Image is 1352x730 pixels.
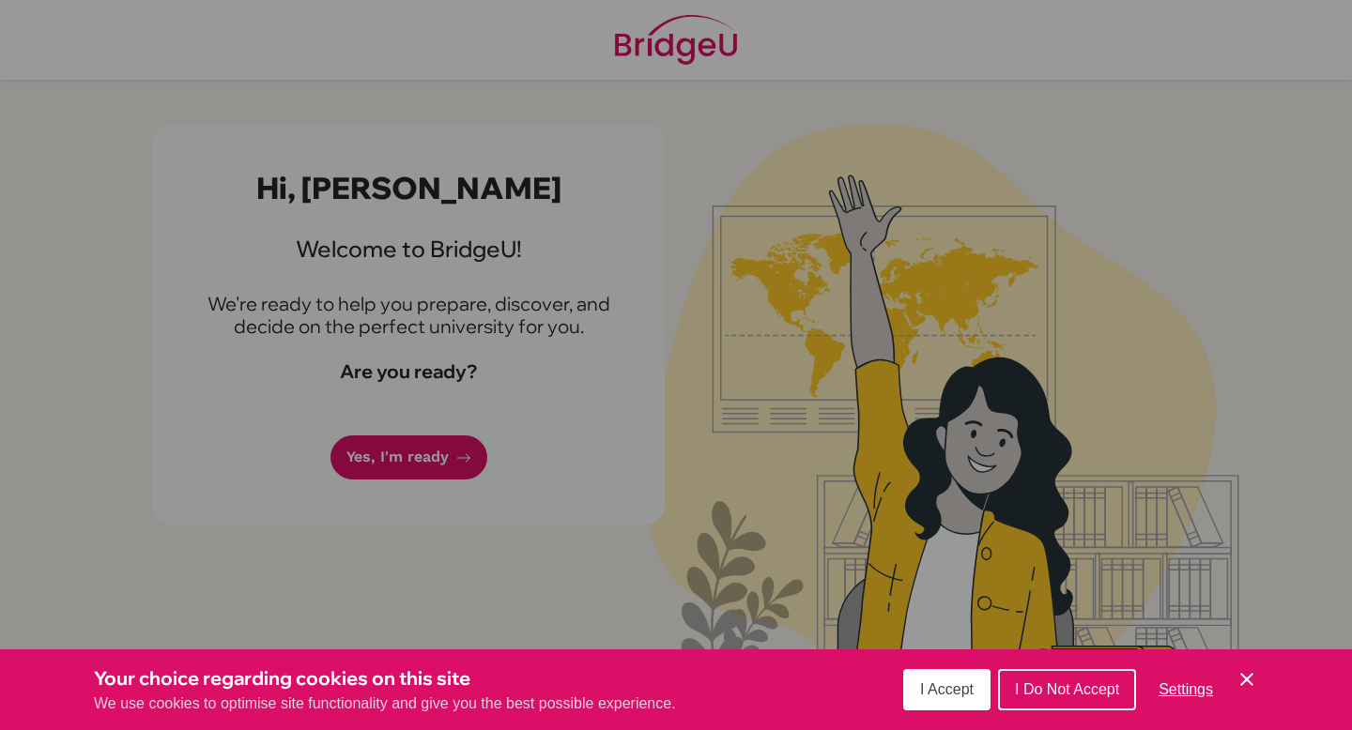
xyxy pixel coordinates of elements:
span: I Accept [920,681,974,697]
h3: Your choice regarding cookies on this site [94,664,676,692]
span: Settings [1159,681,1213,697]
p: We use cookies to optimise site functionality and give you the best possible experience. [94,692,676,715]
button: I Accept [903,669,991,710]
button: Save and close [1236,668,1258,691]
button: I Do Not Accept [998,669,1136,710]
button: Settings [1144,671,1228,708]
span: I Do Not Accept [1015,681,1119,697]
